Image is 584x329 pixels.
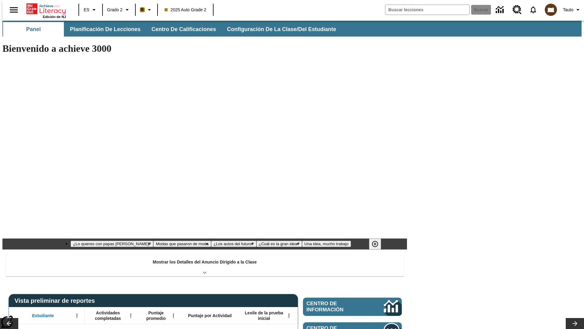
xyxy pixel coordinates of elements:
[107,7,123,13] span: Grado 2
[541,2,561,18] button: Escoja un nuevo avatar
[153,259,257,265] p: Mostrar los Detalles del Anuncio Dirigido a la Clase
[88,310,128,321] span: Actividades completadas
[5,1,23,19] button: Abrir el menú lateral
[72,311,82,320] button: Abrir menú
[2,21,582,37] div: Subbarra de navegación
[2,22,342,37] div: Subbarra de navegación
[147,22,221,37] button: Centro de calificaciones
[71,241,153,247] button: Diapositiva 1 ¿Lo quieres con papas fritas?
[369,239,381,249] button: Pausar
[26,2,66,19] div: Portada
[165,7,207,13] span: 2025 Auto Grade 2
[242,310,286,321] span: Lexile de la prueba inicial
[15,297,98,304] span: Vista preliminar de reportes
[369,239,387,249] div: Pausar
[84,7,89,13] span: ES
[81,4,100,15] button: Lenguaje: ES, Selecciona un idioma
[153,241,211,247] button: Diapositiva 2 Modas que pasaron de moda
[137,4,155,15] button: Boost El color de la clase es anaranjado claro. Cambiar el color de la clase.
[492,2,509,18] a: Centro de información
[561,4,584,15] button: Perfil/Configuración
[141,310,171,321] span: Puntaje promedio
[169,311,178,320] button: Abrir menú
[5,255,404,276] div: Mostrar los Detalles del Anuncio Dirigido a la Clase
[65,22,145,37] button: Planificación de lecciones
[307,301,363,313] span: Centro de información
[303,298,402,316] a: Centro de información
[563,7,573,13] span: Tauto
[2,43,407,54] h1: Bienvenido a achieve 3000
[385,5,469,15] input: Buscar campo
[188,313,231,318] span: Puntaje por Actividad
[43,15,66,19] span: Edición de NJ
[284,311,294,320] button: Abrir menú
[509,2,525,18] a: Centro de recursos, Se abrirá en una pestaña nueva.
[141,6,144,13] span: B
[26,3,66,15] a: Portada
[211,241,256,247] button: Diapositiva 3 ¿Los autos del futuro?
[126,311,135,320] button: Abrir menú
[32,313,54,318] span: Estudiante
[525,2,541,18] a: Notificaciones
[545,4,557,16] img: avatar image
[105,4,133,15] button: Grado: Grado 2, Elige un grado
[222,22,341,37] button: Configuración de la clase/del estudiante
[566,318,584,329] button: Carrusel de lecciones, seguir
[256,241,302,247] button: Diapositiva 4 ¿Cuál es la gran idea?
[3,22,64,37] button: Panel
[302,241,351,247] button: Diapositiva 5 Una idea, mucho trabajo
